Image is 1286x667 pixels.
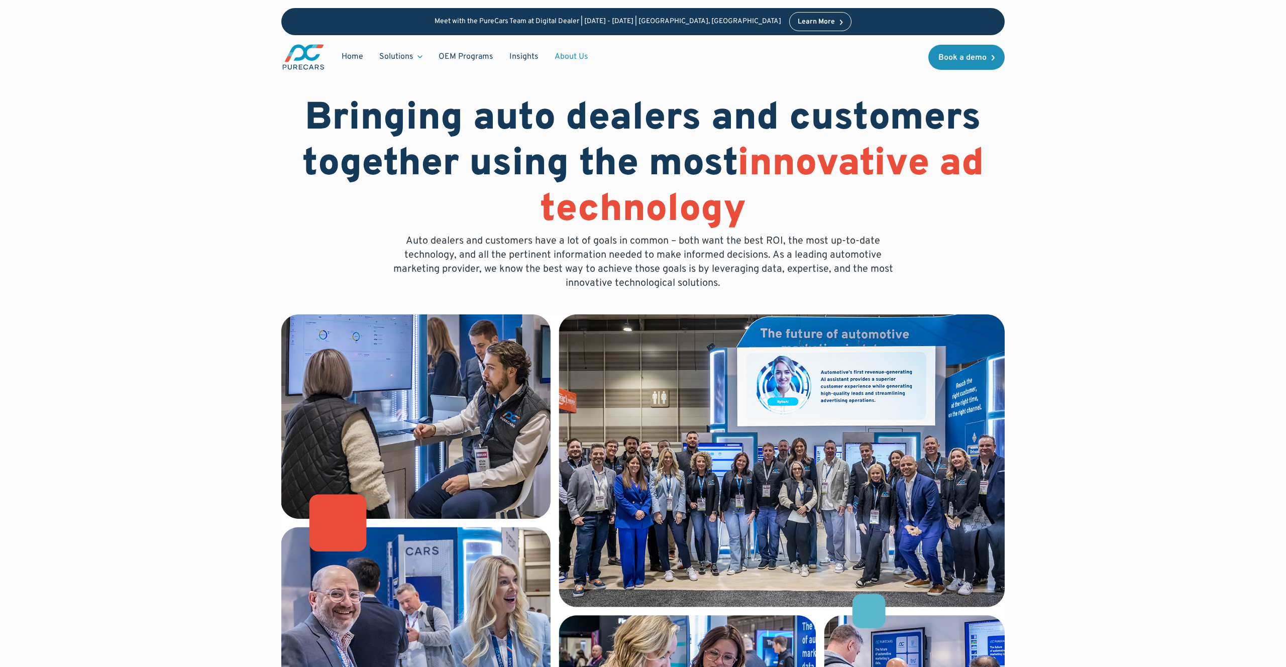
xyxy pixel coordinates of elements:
a: About Us [547,47,596,66]
span: innovative ad technology [540,141,984,235]
a: Home [334,47,371,66]
div: Solutions [379,51,413,62]
div: Book a demo [938,54,987,62]
div: Learn More [798,19,835,26]
a: main [281,43,326,71]
p: Auto dealers and customers have a lot of goals in common – both want the best ROI, the most up-to... [386,234,900,290]
a: Book a demo [928,45,1005,70]
a: OEM Programs [431,47,501,66]
h1: Bringing auto dealers and customers together using the most [281,96,1005,234]
a: Learn More [789,12,851,31]
div: Solutions [371,47,431,66]
img: purecars logo [281,43,326,71]
a: Insights [501,47,547,66]
p: Meet with the PureCars Team at Digital Dealer | [DATE] - [DATE] | [GEOGRAPHIC_DATA], [GEOGRAPHIC_... [435,18,781,26]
